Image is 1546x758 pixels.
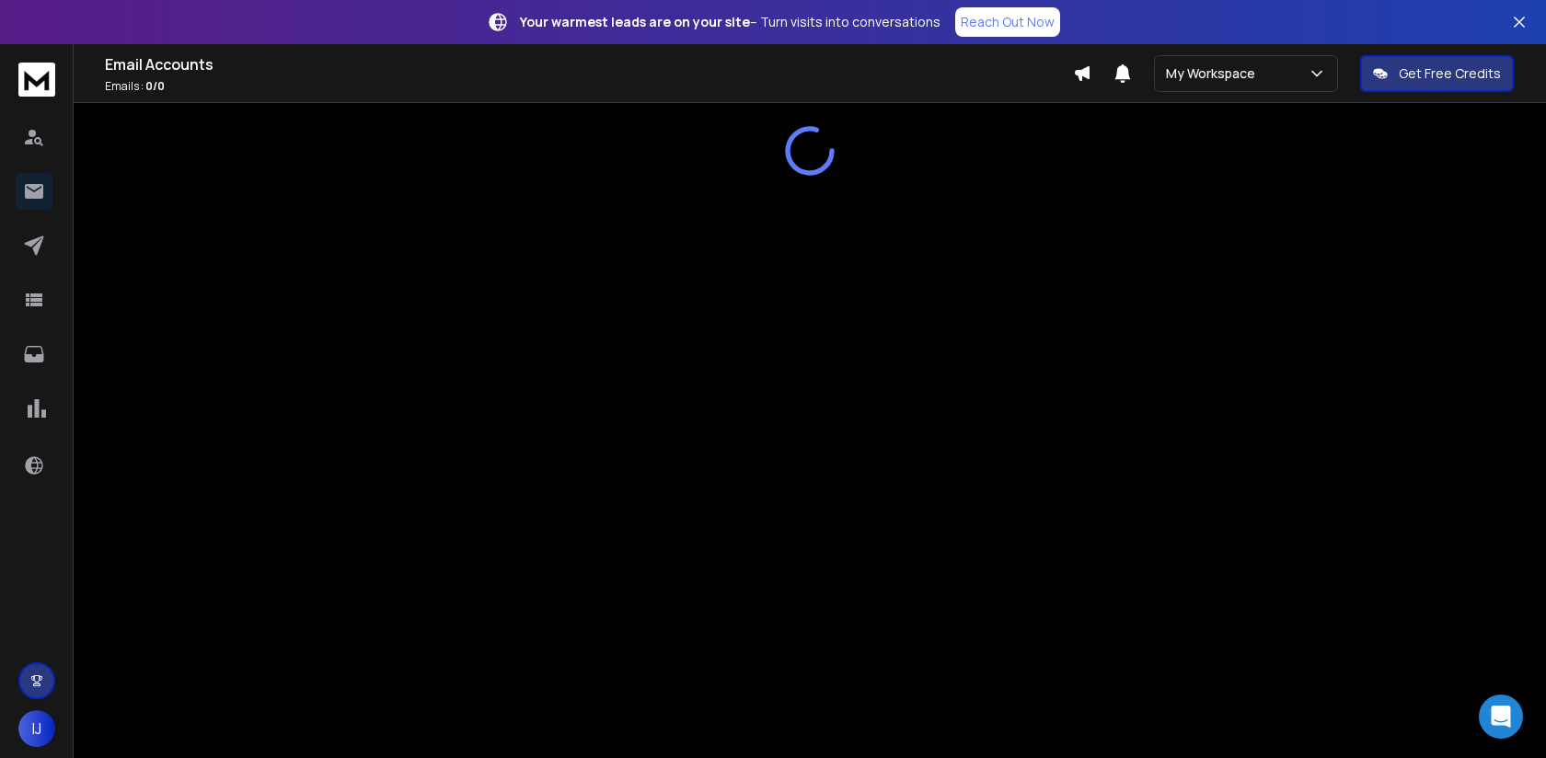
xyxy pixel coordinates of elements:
strong: Your warmest leads are on your site [520,13,750,30]
button: IJ [18,710,55,747]
p: Get Free Credits [1399,64,1501,83]
button: Get Free Credits [1360,55,1514,92]
span: 0 / 0 [145,78,165,94]
h1: Email Accounts [105,53,1073,75]
p: Emails : [105,79,1073,94]
p: – Turn visits into conversations [520,13,940,31]
a: Reach Out Now [955,7,1060,37]
p: Reach Out Now [961,13,1055,31]
p: My Workspace [1166,64,1263,83]
div: Open Intercom Messenger [1479,695,1523,739]
img: logo [18,63,55,97]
